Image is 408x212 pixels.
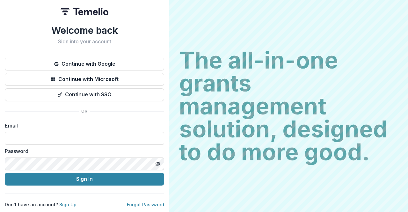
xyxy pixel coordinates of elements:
h1: Welcome back [5,25,164,36]
button: Sign In [5,173,164,186]
label: Password [5,147,160,155]
img: Temelio [61,8,108,15]
h2: Sign into your account [5,39,164,45]
button: Continue with SSO [5,88,164,101]
label: Email [5,122,160,129]
a: Forgot Password [127,202,164,207]
button: Continue with Microsoft [5,73,164,86]
a: Sign Up [59,202,76,207]
button: Toggle password visibility [153,159,163,169]
button: Continue with Google [5,58,164,70]
p: Don't have an account? [5,201,76,208]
